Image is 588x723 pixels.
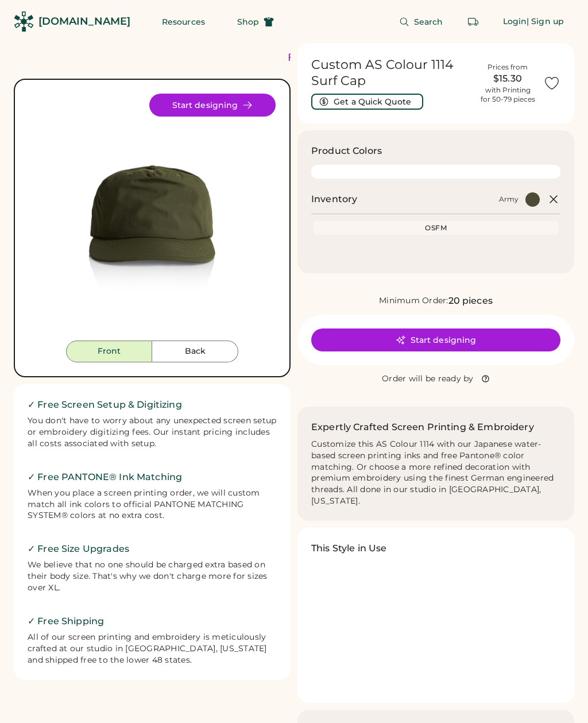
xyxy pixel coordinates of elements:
span: Search [414,18,443,26]
h1: Custom AS Colour 1114 Surf Cap [311,57,472,89]
button: Get a Quick Quote [311,94,423,110]
div: When you place a screen printing order, we will custom match all ink colors to official PANTONE M... [28,488,277,522]
button: Resources [148,10,219,33]
h3: Product Colors [311,144,382,158]
h2: Inventory [311,192,357,206]
h3: This Style in Use [311,542,387,555]
img: Olive Green AS Colour 1114 Surf Hat printed with an image of a mallard holding a baguette in its ... [439,563,557,681]
div: Customize this AS Colour 1114 with our Japanese water-based screen printing inks and free Pantone... [311,439,560,507]
h2: ✓ Free Screen Setup & Digitizing [28,398,277,412]
div: Order will be ready by [382,373,474,385]
button: Start designing [149,94,276,117]
div: with Printing for 50-79 pieces [481,86,535,104]
div: We believe that no one should be charged extra based on their body size. That's why we don't char... [28,559,277,594]
img: Rendered Logo - Screens [14,11,34,32]
img: Ecru color hat with logo printed on a blue background [315,563,432,681]
div: Prices from [488,63,528,72]
div: FREE SHIPPING [288,50,386,65]
button: Shop [223,10,288,33]
div: | Sign up [527,16,564,28]
div: [DOMAIN_NAME] [38,14,130,29]
h2: ✓ Free Shipping [28,614,277,628]
div: You don't have to worry about any unexpected screen setup or embroidery digitizing fees. Our inst... [28,415,277,450]
button: Start designing [311,328,560,351]
div: $15.30 [479,72,536,86]
div: All of our screen printing and embroidery is meticulously crafted at our studio in [GEOGRAPHIC_DA... [28,632,277,666]
button: Back [152,341,238,362]
button: Search [385,10,457,33]
h2: Expertly Crafted Screen Printing & Embroidery [311,420,534,434]
button: Front [66,341,152,362]
div: OSFM [316,223,556,233]
div: Army [499,195,519,204]
h2: ✓ Free PANTONE® Ink Matching [28,470,277,484]
img: 1114 - Army Front Image [29,94,276,341]
div: Minimum Order: [379,295,448,307]
h2: ✓ Free Size Upgrades [28,542,277,556]
div: 20 pieces [448,294,493,308]
span: Shop [237,18,259,26]
button: Retrieve an order [462,10,485,33]
div: Login [503,16,527,28]
div: 1114 Style Image [29,94,276,341]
